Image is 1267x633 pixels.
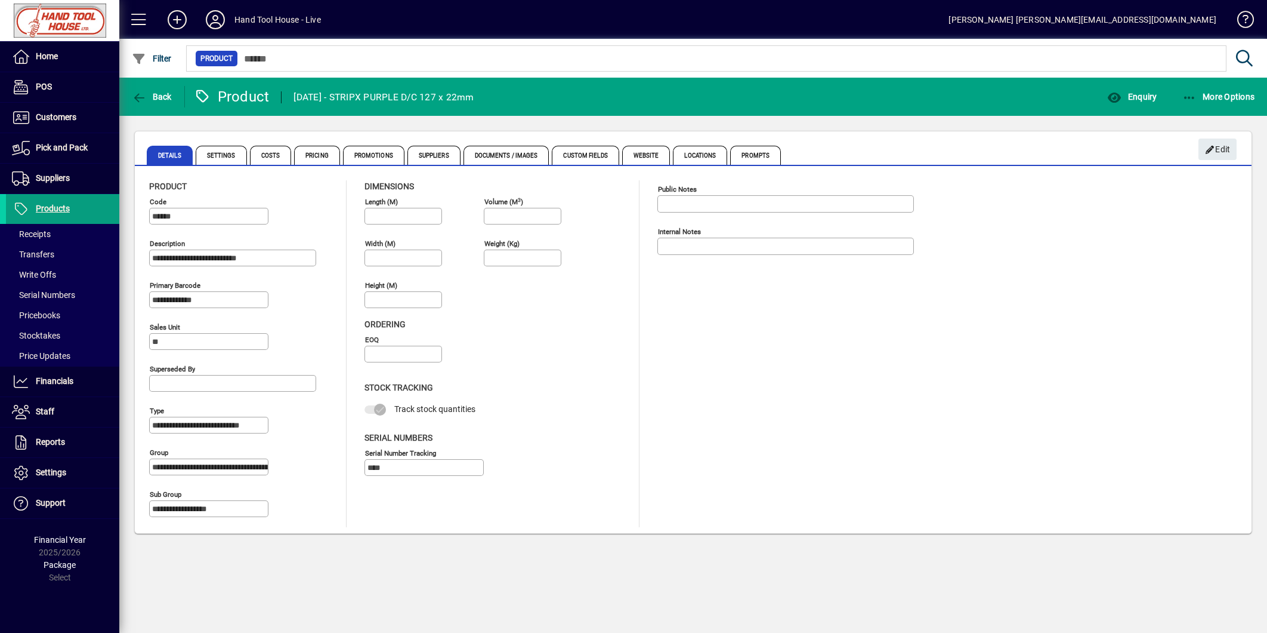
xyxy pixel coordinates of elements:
span: Pricebooks [12,311,60,320]
a: Pricebooks [6,305,119,325]
span: Promotions [343,146,404,165]
span: Support [36,498,66,508]
mat-label: Code [150,198,166,206]
span: Pick and Pack [36,143,88,152]
a: Customers [6,103,119,133]
button: Profile [196,9,234,30]
span: Track stock quantities [394,404,475,414]
mat-label: Volume (m ) [484,198,523,206]
mat-label: Type [150,407,164,415]
span: Ordering [364,319,406,329]
span: Prompts [730,146,781,165]
span: Settings [36,468,66,477]
a: Knowledge Base [1228,2,1252,41]
a: Home [6,42,119,72]
span: Product [149,182,187,191]
span: Serial Numbers [12,290,75,300]
button: Add [158,9,196,30]
span: Reports [36,437,65,447]
span: Financial Year [34,535,86,545]
span: Write Offs [12,270,56,279]
a: Staff [6,397,119,427]
a: Pick and Pack [6,133,119,163]
app-page-header-button: Back [119,86,185,107]
div: Hand Tool House - Live [234,10,321,29]
a: Serial Numbers [6,285,119,305]
button: Enquiry [1104,86,1160,107]
span: Costs [250,146,292,165]
span: Product [200,53,233,64]
span: Settings [196,146,247,165]
span: Filter [132,54,172,63]
mat-label: Public Notes [658,185,697,193]
span: Customers [36,112,76,122]
mat-label: Group [150,448,168,457]
mat-label: Primary barcode [150,281,200,290]
span: Locations [673,146,727,165]
mat-label: Sub group [150,490,181,499]
button: More Options [1179,86,1258,107]
span: Documents / Images [463,146,549,165]
a: Transfers [6,244,119,265]
span: More Options [1182,92,1255,102]
mat-label: Serial Number tracking [365,448,436,457]
span: Staff [36,407,54,416]
div: [PERSON_NAME] [PERSON_NAME][EMAIL_ADDRESS][DOMAIN_NAME] [948,10,1216,29]
a: Support [6,488,119,518]
mat-label: Sales unit [150,323,180,331]
a: Reports [6,428,119,457]
button: Edit [1198,139,1237,160]
span: Custom Fields [552,146,619,165]
span: Stock Tracking [364,383,433,392]
mat-label: Superseded by [150,365,195,373]
span: Details [147,146,193,165]
span: Suppliers [36,173,70,183]
button: Filter [129,48,175,69]
span: Edit [1205,140,1231,159]
a: POS [6,72,119,102]
span: Dimensions [364,182,414,191]
a: Write Offs [6,265,119,285]
span: Enquiry [1107,92,1157,102]
span: POS [36,82,52,91]
span: Pricing [294,146,340,165]
div: [DATE] - STRIPX PURPLE D/C 127 x 22mm [293,88,474,107]
a: Suppliers [6,164,119,193]
span: Home [36,51,58,61]
span: Stocktakes [12,331,60,340]
span: Products [36,204,70,213]
mat-label: Weight (Kg) [484,239,520,248]
span: Financials [36,376,73,386]
mat-label: Description [150,239,185,248]
mat-label: Width (m) [365,239,395,248]
span: Price Updates [12,351,70,361]
a: Receipts [6,224,119,244]
span: Transfers [12,250,54,259]
mat-label: Length (m) [365,198,398,206]
button: Back [129,86,175,107]
span: Back [132,92,172,102]
span: Website [622,146,670,165]
mat-label: Height (m) [365,281,397,290]
a: Settings [6,458,119,488]
mat-label: EOQ [365,336,379,344]
span: Suppliers [407,146,461,165]
span: Receipts [12,229,51,239]
span: Package [44,560,76,570]
div: Product [194,87,270,106]
a: Financials [6,367,119,397]
a: Stocktakes [6,325,119,346]
span: Serial Numbers [364,433,432,443]
mat-label: Internal Notes [658,228,701,236]
a: Price Updates [6,346,119,366]
sup: 3 [518,196,521,202]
